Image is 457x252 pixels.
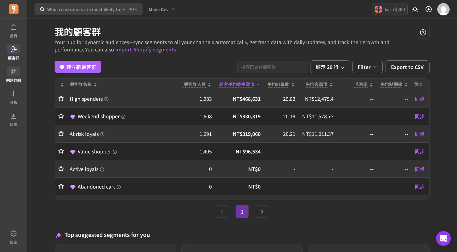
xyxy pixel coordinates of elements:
button: 同步 [414,146,426,156]
p: 報表 [10,122,17,127]
span: 同步 [415,165,425,173]
p: 1,405 [182,148,212,155]
a: Weekend shopper [70,112,177,120]
p: 1,691 [182,130,212,137]
p: - [300,165,334,173]
div: 顧客群名稱 [70,81,177,87]
img: avatar [437,3,450,15]
button: 同步 [414,181,426,191]
p: -- [339,165,374,173]
p: -- [379,148,409,155]
span: Export to CSV [391,63,424,71]
span: High spenders [70,95,109,102]
a: High spenders [70,95,177,102]
p: -- [379,95,409,102]
p: NT$12,475.4 [300,95,334,102]
input: search [237,61,308,73]
p: - [266,183,295,190]
p: NT$96,534 [217,148,261,155]
kbd: ⌘ [129,6,133,13]
h3: Top suggested segments for you [55,230,430,239]
p: 20.19 [266,112,295,120]
p: NT$330,319 [217,112,261,120]
button: Export to CSV [385,60,430,73]
p: 分析 [10,100,17,105]
p: 20.21 [266,130,295,137]
span: Mega Dev [149,6,169,12]
p: 1,608 [182,112,212,120]
a: Page 1 is your current page [236,205,248,218]
span: Weekend shopper [78,112,126,120]
a: Abandoned cart [70,183,177,190]
a: import Shopify segments [115,46,176,53]
p: 同類群組 [6,78,21,83]
span: 同步 [415,112,425,120]
p: 設定 [10,240,17,245]
p: 0 [182,165,212,173]
button: Toggle dark mode [409,3,421,15]
p: Your hub for dynamic audiences—sync segments to all your channels automatically, get fresh data w... [55,38,417,53]
span: + [130,6,137,13]
span: 同步 [415,130,425,137]
p: -- [339,112,374,120]
a: Active loyals [70,165,177,173]
a: Previous page [216,205,228,218]
button: Toggle favorite [57,113,65,119]
span: Abandoned cart [78,183,121,190]
kbd: K [135,7,137,12]
p: 平均點閱率 [381,81,402,87]
p: Filter [358,63,371,71]
p: NT$468,631 [217,95,261,102]
button: 顯示 20 行 [311,60,350,73]
div: 同步 [414,81,427,87]
p: NT$319,060 [217,130,261,137]
p: -- [339,95,374,102]
p: Earn $200 [385,6,405,12]
button: Filter [352,61,383,73]
span: Value shopper [78,148,117,155]
p: 0 [182,183,212,190]
p: NT$11,011.37 [300,130,334,137]
p: 首頁 [10,33,17,38]
ul: Pagination [55,205,430,218]
p: -- [339,130,374,137]
p: - [300,183,334,190]
button: 同步 [414,111,426,121]
a: Next page [256,205,268,218]
p: - [300,148,334,155]
p: -- [379,165,409,173]
span: 同步 [415,148,425,155]
p: 顧客群 [8,55,19,60]
button: Toggle favorite [57,166,65,172]
h1: 我的顧客群 [55,26,417,37]
p: - [266,148,295,155]
button: Mega Dev [145,4,180,15]
span: At risk loyals [70,130,105,137]
span: 顧客群人數 [184,81,206,87]
p: -- [379,183,409,190]
button: Toggle favorite [57,183,65,189]
span: 顧客平均終生價值 [219,81,254,87]
p: 毛利率 [354,81,368,87]
p: NT$11,578.73 [300,112,334,120]
p: -- [379,112,409,120]
button: 同步 [414,129,426,139]
p: - [266,165,295,173]
p: Which customers are most likely to buy again soon? [47,6,127,12]
button: Which customers are most likely to buy again soon?⌘+K [35,3,142,15]
span: 同步 [415,183,425,190]
button: 同步 [414,164,426,174]
a: Value shopper [70,148,177,155]
button: 同步 [414,94,426,104]
button: Earn $200 [372,3,408,15]
p: 1,083 [182,95,212,102]
p: 29.83 [266,95,295,102]
p: -- [339,148,374,155]
span: 同步 [415,95,425,102]
button: Toggle favorite [57,96,65,102]
p: NT$0 [217,183,261,190]
p: 平均客單價 [306,81,327,87]
a: At risk loyals [70,130,177,137]
div: Open Intercom Messenger [436,231,451,246]
p: -- [379,130,409,137]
